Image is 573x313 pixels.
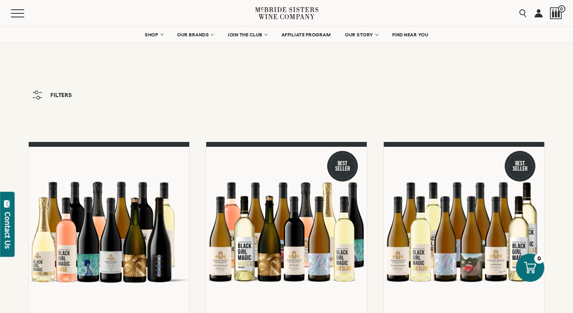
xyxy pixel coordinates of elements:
[4,212,12,249] div: Contact Us
[392,32,429,38] span: FIND NEAR YOU
[228,32,262,38] span: JOIN THE CLUB
[534,254,544,264] div: 0
[345,32,373,38] span: OUR STORY
[558,5,565,13] span: 0
[340,27,383,43] a: OUR STORY
[387,27,434,43] a: FIND NEAR YOU
[172,27,218,43] a: OUR BRANDS
[281,32,331,38] span: AFFILIATE PROGRAM
[177,32,209,38] span: OUR BRANDS
[28,87,76,104] button: Filters
[140,27,168,43] a: SHOP
[11,9,40,17] button: Mobile Menu Trigger
[145,32,159,38] span: SHOP
[51,92,72,98] span: Filters
[222,27,272,43] a: JOIN THE CLUB
[276,27,336,43] a: AFFILIATE PROGRAM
